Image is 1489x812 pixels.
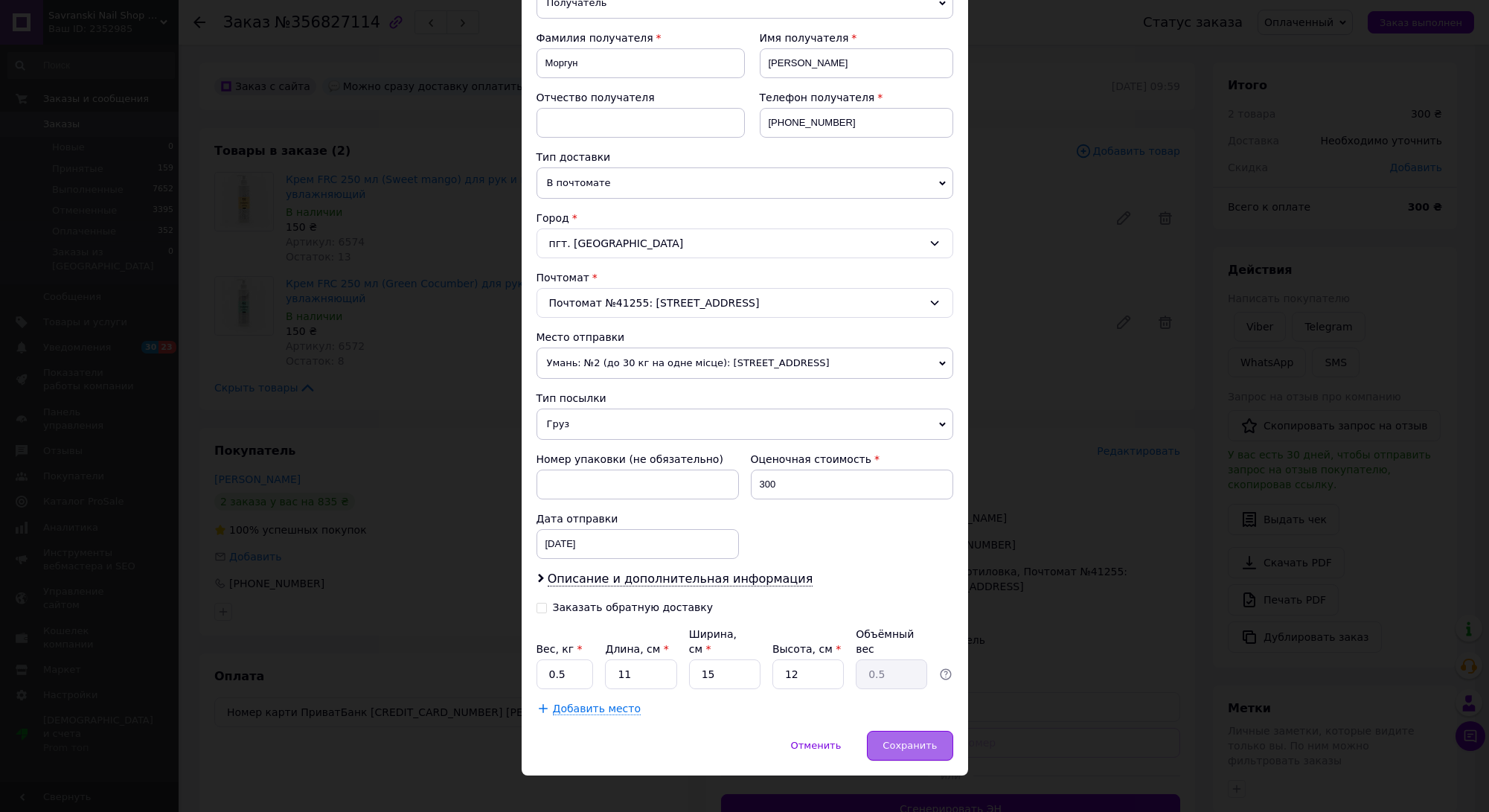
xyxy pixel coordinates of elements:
span: Умань: №2 (до 30 кг на одне місце): [STREET_ADDRESS] [537,348,953,379]
label: Ширина, см [689,628,737,655]
div: Объёмный вес [856,627,927,656]
div: Дата отправки [537,511,739,526]
span: Тип доставки [537,151,611,163]
span: Тип посылки [537,392,606,404]
span: Отменить [791,740,842,751]
label: Высота, см [772,643,841,655]
label: Вес, кг [537,643,583,655]
div: Город [537,211,953,226]
span: Описание и дополнительная информация [548,572,813,586]
label: Длина, см [605,643,668,655]
input: +380 [760,108,953,138]
span: В почтомате [537,167,953,199]
span: Отчество получателя [537,92,655,103]
div: Почтомат №41255: [STREET_ADDRESS] [537,288,953,318]
span: Груз [537,409,953,440]
span: Добавить место [553,703,641,715]
div: Почтомат [537,270,953,285]
span: Имя получателя [760,32,849,44]
span: Сохранить [883,740,937,751]
div: Заказать обратную доставку [553,601,714,614]
span: Фамилия получателя [537,32,653,44]
div: Номер упаковки (не обязательно) [537,452,739,467]
div: Оценочная стоимость [751,452,953,467]
span: Телефон получателя [760,92,875,103]
div: пгт. [GEOGRAPHIC_DATA] [537,228,953,258]
span: Место отправки [537,331,625,343]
